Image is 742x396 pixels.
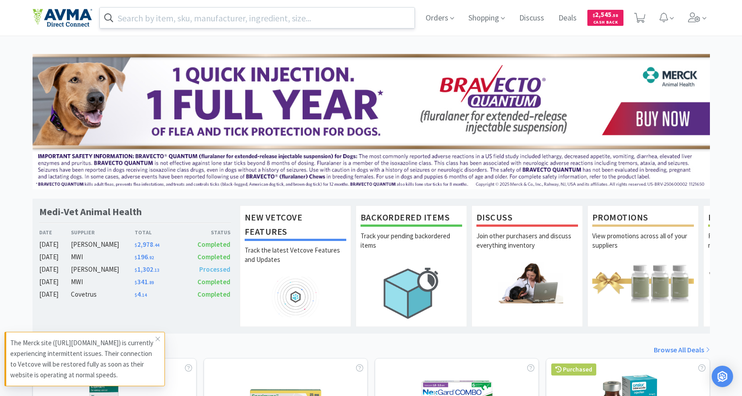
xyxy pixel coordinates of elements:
h1: Discuss [476,210,578,227]
img: hero_feature_roadmap.png [245,277,346,317]
span: $ [135,267,137,273]
div: Open Intercom Messenger [712,366,733,387]
p: Track your pending backordered items [361,231,462,262]
span: Completed [197,290,230,298]
div: Total [135,228,183,237]
p: Join other purchasers and discuss everything inventory [476,231,578,262]
span: $ [135,292,137,298]
span: $ [135,242,137,248]
span: Processed [199,265,230,274]
a: DiscussJoin other purchasers and discuss everything inventory [471,205,583,327]
span: 2,978 [135,240,159,249]
span: . 92 [148,255,154,261]
span: $ [135,280,137,286]
div: [DATE] [39,277,71,287]
h1: New Vetcove Features [245,210,346,241]
a: Browse All Deals [654,344,710,356]
p: Track the latest Vetcove Features and Updates [245,245,346,277]
a: [DATE]Covetrus$4.14Completed [39,289,231,300]
img: 3ffb5edee65b4d9ab6d7b0afa510b01f.jpg [33,54,710,189]
span: Completed [197,278,230,286]
span: . 58 [611,12,618,18]
img: hero_promotions.png [592,262,694,303]
input: Search by item, sku, manufacturer, ingredient, size... [100,8,415,28]
a: PromotionsView promotions across all of your suppliers [587,205,699,327]
a: [DATE]MWI$341.89Completed [39,277,231,287]
a: [DATE]MWI$196.92Completed [39,252,231,262]
span: . 89 [148,280,154,286]
div: Date [39,228,71,237]
h1: Medi-Vet Animal Health [39,205,142,218]
img: e4e33dab9f054f5782a47901c742baa9_102.png [33,8,92,27]
span: 341 [135,278,154,286]
div: [DATE] [39,239,71,250]
div: MWI [71,277,135,287]
a: [DATE][PERSON_NAME]$1,302.13Processed [39,264,231,275]
span: Cash Back [593,20,618,26]
div: [PERSON_NAME] [71,264,135,275]
a: [DATE][PERSON_NAME]$2,978.44Completed [39,239,231,250]
p: View promotions across all of your suppliers [592,231,694,262]
img: hero_discuss.png [476,262,578,303]
div: [DATE] [39,264,71,275]
div: MWI [71,252,135,262]
div: Status [183,228,231,237]
span: 4 [135,290,147,298]
img: hero_backorders.png [361,262,462,323]
a: Deals [555,14,580,22]
div: Covetrus [71,289,135,300]
span: Completed [197,240,230,249]
h1: Backordered Items [361,210,462,227]
span: . 44 [153,242,159,248]
span: . 13 [153,267,159,273]
span: 2,545 [593,10,618,19]
span: $ [135,255,137,261]
span: . 14 [141,292,147,298]
span: 196 [135,253,154,261]
div: [PERSON_NAME] [71,239,135,250]
p: The Merck site ([URL][DOMAIN_NAME]) is currently experiencing intermittent issues. Their connecti... [10,338,156,380]
div: Supplier [71,228,135,237]
a: $2,545.58Cash Back [587,6,623,30]
span: 1,302 [135,265,159,274]
span: $ [593,12,595,18]
a: New Vetcove FeaturesTrack the latest Vetcove Features and Updates [240,205,351,327]
div: [DATE] [39,252,71,262]
a: Discuss [516,14,548,22]
a: Backordered ItemsTrack your pending backordered items [356,205,467,327]
div: [DATE] [39,289,71,300]
h1: Promotions [592,210,694,227]
span: Completed [197,253,230,261]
